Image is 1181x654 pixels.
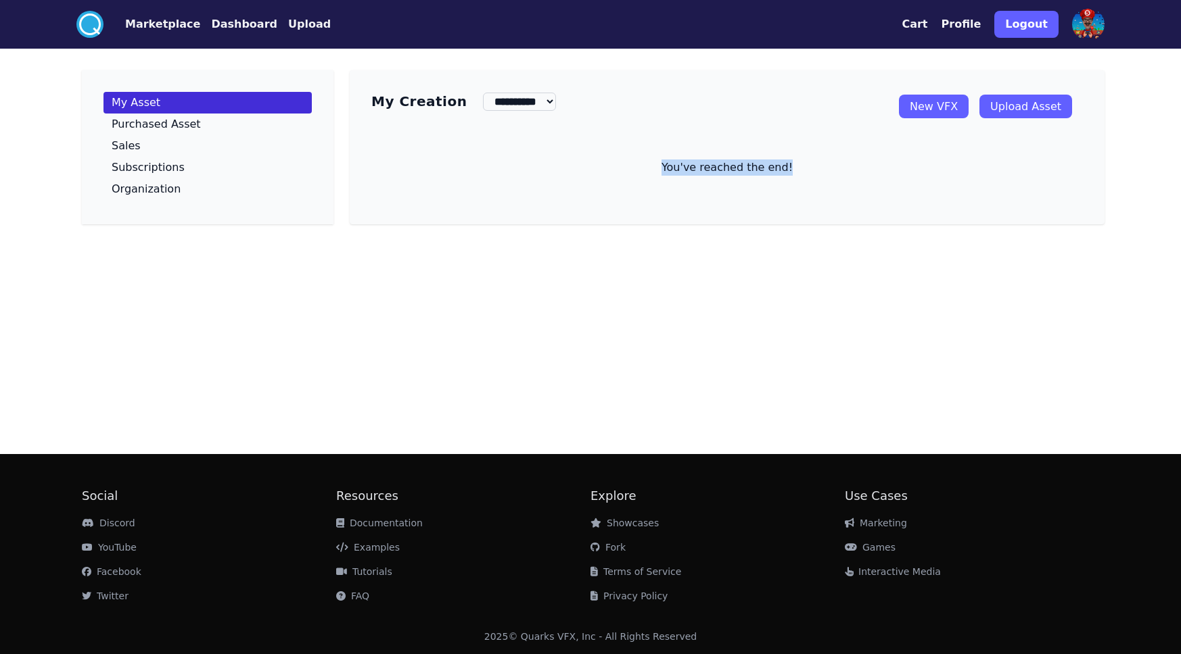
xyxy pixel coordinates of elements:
[590,566,681,577] a: Terms of Service
[979,95,1072,118] a: Upload Asset
[277,16,331,32] a: Upload
[288,16,331,32] button: Upload
[590,542,626,553] a: Fork
[845,486,1099,505] h2: Use Cases
[845,518,907,528] a: Marketing
[902,16,927,32] button: Cart
[200,16,277,32] a: Dashboard
[845,566,941,577] a: Interactive Media
[336,542,400,553] a: Examples
[112,184,181,195] p: Organization
[112,162,185,173] p: Subscriptions
[82,566,141,577] a: Facebook
[112,97,160,108] p: My Asset
[1072,8,1105,41] img: profile
[845,542,896,553] a: Games
[590,486,845,505] h2: Explore
[103,178,312,200] a: Organization
[484,630,697,643] div: 2025 © Quarks VFX, Inc - All Rights Reserved
[942,16,981,32] button: Profile
[590,590,668,601] a: Privacy Policy
[103,135,312,157] a: Sales
[371,159,1083,176] p: You've reached the end!
[82,590,129,601] a: Twitter
[336,590,369,601] a: FAQ
[899,95,969,118] a: New VFX
[336,566,392,577] a: Tutorials
[82,518,135,528] a: Discord
[112,141,141,151] p: Sales
[211,16,277,32] button: Dashboard
[82,486,336,505] h2: Social
[103,92,312,114] a: My Asset
[371,92,467,111] h3: My Creation
[994,11,1059,38] button: Logout
[336,486,590,505] h2: Resources
[103,16,200,32] a: Marketplace
[590,518,659,528] a: Showcases
[125,16,200,32] button: Marketplace
[82,542,137,553] a: YouTube
[994,5,1059,43] a: Logout
[112,119,201,130] p: Purchased Asset
[336,518,423,528] a: Documentation
[103,114,312,135] a: Purchased Asset
[103,157,312,178] a: Subscriptions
